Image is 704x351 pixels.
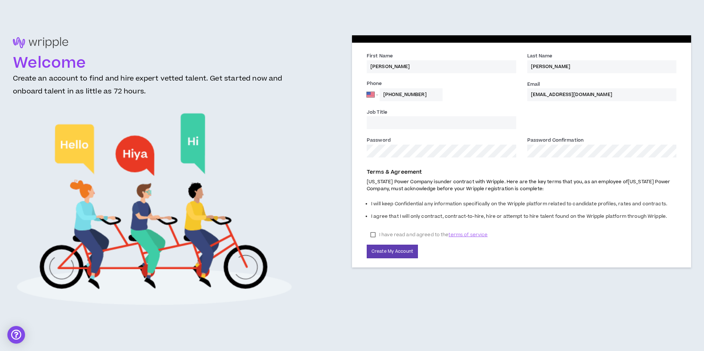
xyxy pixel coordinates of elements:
[13,72,296,104] h3: Create an account to find and hire expert vetted talent. Get started now and onboard talent in as...
[367,80,516,88] label: Phone
[367,53,393,61] label: First Name
[16,104,293,316] img: Welcome to Wripple
[367,178,676,192] p: [US_STATE] Power Company is under contract with Wripple. Here are the key terms that you, as an e...
[448,231,487,238] span: terms of service
[367,229,491,240] label: I have read and agreed to the
[13,54,296,72] h1: Welcome
[13,37,68,52] img: logo-brand.png
[7,326,25,344] div: Open Intercom Messenger
[527,137,584,145] label: Password Confirmation
[367,109,387,117] label: Job Title
[367,137,391,145] label: Password
[367,245,418,258] button: Create My Account
[527,53,553,61] label: Last Name
[527,81,540,89] label: Email
[371,199,676,211] li: I will keep Confidential any information specifically on the Wripple platform related to candidat...
[367,168,676,176] p: Terms & Agreement
[371,211,676,224] li: I agree that I will only contract, contract-to-hire, hire or attempt to hire talent found on the ...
